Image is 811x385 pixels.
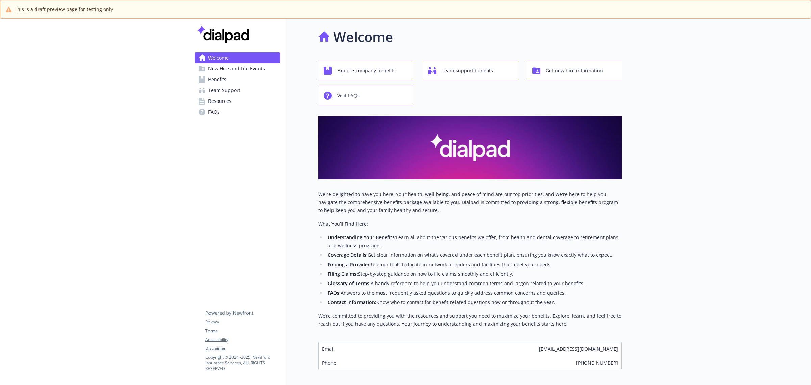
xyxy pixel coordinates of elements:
span: Email [322,345,335,353]
span: New Hire and Life Events [208,63,265,74]
a: Terms [205,328,280,334]
span: Resources [208,96,231,107]
a: New Hire and Life Events [195,63,280,74]
a: Accessibility [205,337,280,343]
li: Use our tools to locate in-network providers and facilities that meet your needs. [326,261,622,269]
li: Get clear information on what’s covered under each benefit plan, ensuring you know exactly what t... [326,251,622,259]
span: Get new hire information [546,64,603,77]
a: Resources [195,96,280,107]
p: We’re committed to providing you with the resources and support you need to maximize your benefit... [318,312,622,328]
a: FAQs [195,107,280,117]
a: Welcome [195,52,280,63]
li: Step-by-step guidance on how to file claims smoothly and efficiently. [326,270,622,278]
button: Explore company benefits [318,61,413,80]
span: This is a draft preview page for testing only [15,6,113,13]
span: Benefits [208,74,226,85]
button: Get new hire information [527,61,622,80]
strong: Understanding Your Benefits: [328,234,396,241]
span: Team Support [208,85,240,96]
span: [PHONE_NUMBER] [576,359,618,366]
strong: Glossary of Terms: [328,280,371,287]
span: Phone [322,359,336,366]
a: Benefits [195,74,280,85]
li: Know who to contact for benefit-related questions now or throughout the year. [326,298,622,307]
strong: Contact Information: [328,299,376,305]
button: Visit FAQs [318,86,413,105]
span: Explore company benefits [337,64,396,77]
p: Copyright © 2024 - 2025 , Newfront Insurance Services, ALL RIGHTS RESERVED [205,354,280,371]
li: A handy reference to help you understand common terms and jargon related to your benefits. [326,279,622,288]
strong: Filing Claims: [328,271,358,277]
span: Team support benefits [442,64,493,77]
a: Privacy [205,319,280,325]
span: [EMAIL_ADDRESS][DOMAIN_NAME] [539,345,618,353]
a: Team Support [195,85,280,96]
img: overview page banner [318,116,622,179]
p: What You’ll Find Here: [318,220,622,228]
strong: Finding a Provider: [328,261,371,268]
li: Answers to the most frequently asked questions to quickly address common concerns and queries. [326,289,622,297]
strong: FAQs: [328,290,341,296]
h1: Welcome [333,27,393,47]
span: Visit FAQs [337,89,360,102]
span: Welcome [208,52,229,63]
p: We're delighted to have you here. Your health, well-being, and peace of mind are our top prioriti... [318,190,622,214]
button: Team support benefits [423,61,518,80]
a: Disclaimer [205,345,280,352]
strong: Coverage Details: [328,252,368,258]
li: Learn all about the various benefits we offer, from health and dental coverage to retirement plan... [326,233,622,250]
span: FAQs [208,107,220,117]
